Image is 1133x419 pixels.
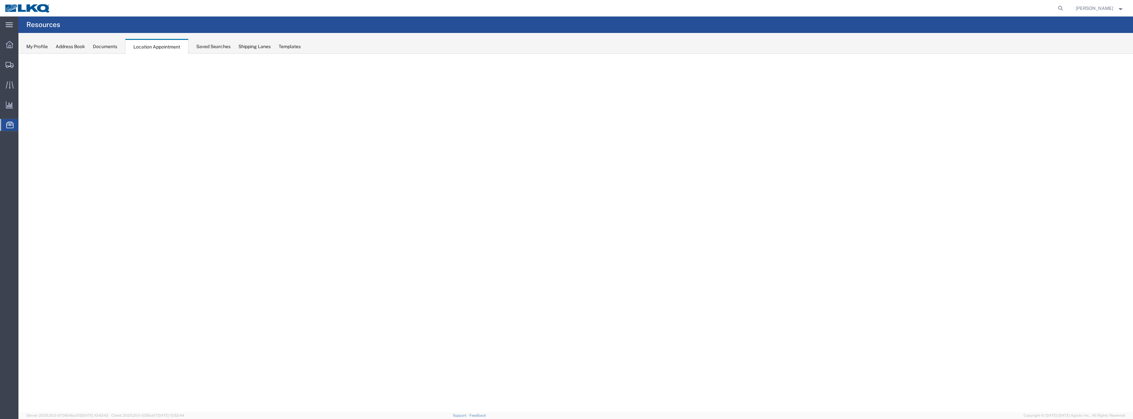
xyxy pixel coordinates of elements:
span: Server: 2025.20.0-970904bc0f3 [26,413,108,417]
a: Support [453,413,469,417]
iframe: FS Legacy Container [18,54,1133,412]
div: Templates [279,43,301,50]
div: Address Book [56,43,85,50]
span: Client: 2025.20.0-035ba07 [111,413,184,417]
span: Copyright © [DATE]-[DATE] Agistix Inc., All Rights Reserved [1024,413,1125,418]
span: [DATE] 10:43:43 [82,413,108,417]
a: Feedback [469,413,486,417]
button: [PERSON_NAME] [1075,4,1124,12]
span: Christopher Reynolds [1076,5,1113,12]
h4: Resources [26,16,60,33]
div: Saved Searches [196,43,231,50]
div: My Profile [26,43,48,50]
div: Shipping Lanes [238,43,271,50]
img: logo [5,3,51,13]
div: Documents [93,43,117,50]
div: Location Appointment [125,39,188,54]
span: [DATE] 10:52:44 [157,413,184,417]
